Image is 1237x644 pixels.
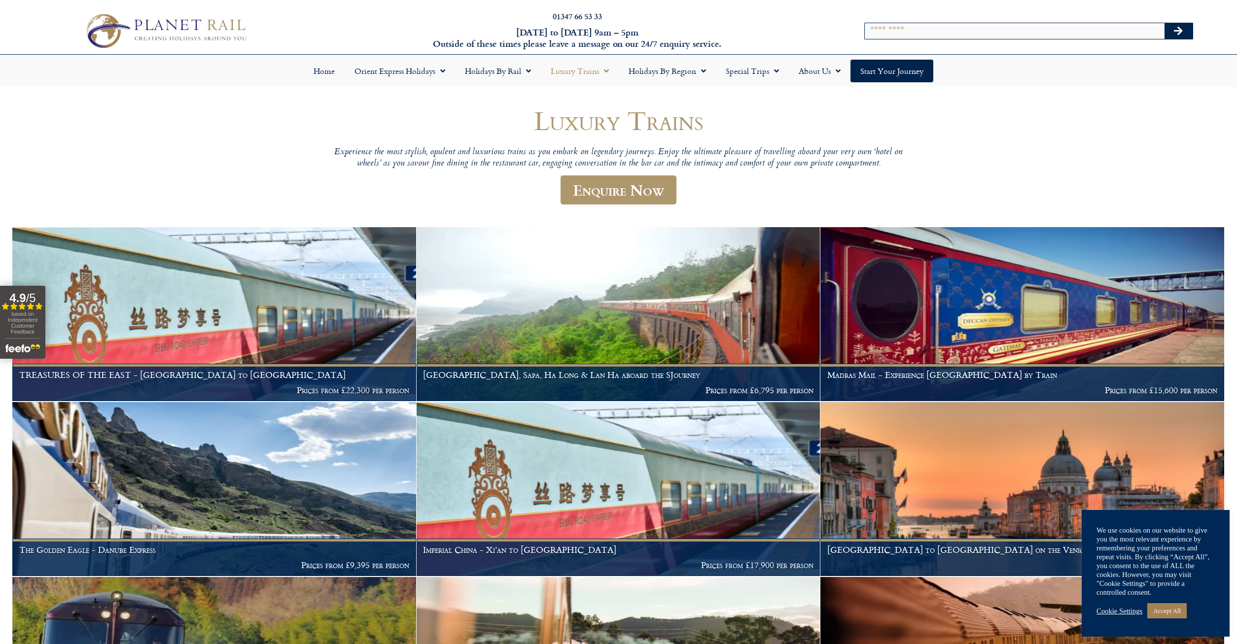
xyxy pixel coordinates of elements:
[561,175,676,204] a: Enquire Now
[1096,607,1142,615] a: Cookie Settings
[79,10,250,52] img: Planet Rail Train Holidays Logo
[1096,526,1215,597] div: We use cookies on our website to give you the most relevant experience by remembering your prefer...
[323,106,915,135] h1: Luxury Trains
[12,227,417,402] a: TREASURES OF THE EAST - [GEOGRAPHIC_DATA] to [GEOGRAPHIC_DATA] Prices from £22,300 per person
[423,560,813,570] p: Prices from £17,900 per person
[820,402,1225,576] a: [GEOGRAPHIC_DATA] to [GEOGRAPHIC_DATA] on the Venice Simplon Orient Express Prices from £4,595 pe...
[827,560,1218,570] p: Prices from £4,595 per person
[19,560,410,570] p: Prices from £9,395 per person
[541,60,619,82] a: Luxury Trains
[827,545,1218,555] h1: [GEOGRAPHIC_DATA] to [GEOGRAPHIC_DATA] on the Venice Simplon Orient Express
[789,60,850,82] a: About Us
[1147,603,1187,618] a: Accept All
[455,60,541,82] a: Holidays by Rail
[417,402,821,576] a: Imperial China - Xi’an to [GEOGRAPHIC_DATA] Prices from £17,900 per person
[19,385,410,395] p: Prices from £22,300 per person
[827,385,1218,395] p: Prices from £15,600 per person
[5,60,1232,82] nav: Menu
[553,10,602,22] a: 01347 66 53 33
[423,545,813,555] h1: Imperial China - Xi’an to [GEOGRAPHIC_DATA]
[1165,23,1193,39] button: Search
[345,60,455,82] a: Orient Express Holidays
[820,402,1224,576] img: Orient Express Special Venice compressed
[304,60,345,82] a: Home
[423,385,813,395] p: Prices from £6,795 per person
[12,402,417,576] a: The Golden Eagle - Danube Express Prices from £9,395 per person
[19,370,410,380] h1: TREASURES OF THE EAST - [GEOGRAPHIC_DATA] to [GEOGRAPHIC_DATA]
[619,60,716,82] a: Holidays by Region
[19,545,410,555] h1: The Golden Eagle - Danube Express
[323,147,915,170] p: Experience the most stylish, opulent and luxurious trains as you embark on legendary journeys. En...
[332,27,822,50] h6: [DATE] to [DATE] 9am – 5pm Outside of these times please leave a message on our 24/7 enquiry serv...
[827,370,1218,380] h1: Madras Mail - Experience [GEOGRAPHIC_DATA] by Train
[850,60,933,82] a: Start your Journey
[417,227,821,402] a: [GEOGRAPHIC_DATA], Sapa, Ha Long & Lan Ha aboard the SJourney Prices from £6,795 per person
[820,227,1225,402] a: Madras Mail - Experience [GEOGRAPHIC_DATA] by Train Prices from £15,600 per person
[716,60,789,82] a: Special Trips
[423,370,813,380] h1: [GEOGRAPHIC_DATA], Sapa, Ha Long & Lan Ha aboard the SJourney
